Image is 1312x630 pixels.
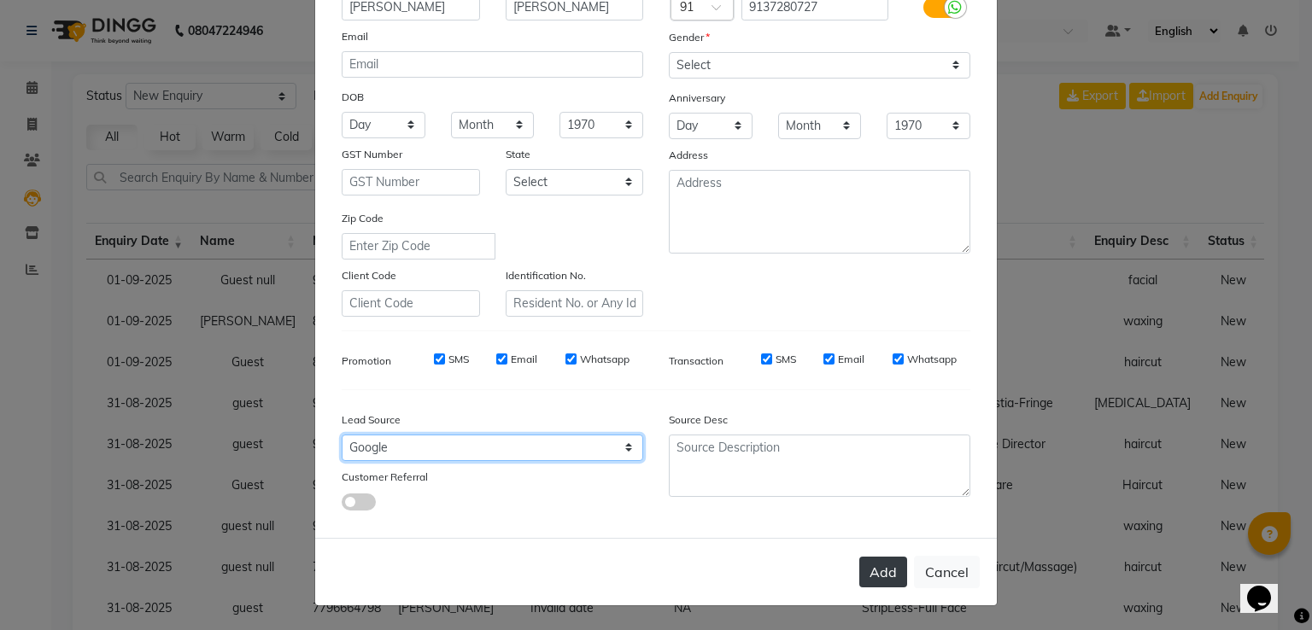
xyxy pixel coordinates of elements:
label: Email [342,29,368,44]
label: DOB [342,90,364,105]
label: Client Code [342,268,396,283]
input: GST Number [342,169,480,195]
label: Whatsapp [580,352,630,367]
label: Gender [669,30,710,45]
input: Enter Zip Code [342,233,495,260]
iframe: chat widget [1240,562,1295,613]
label: Customer Referral [342,470,428,485]
button: Cancel [914,556,980,588]
label: Zip Code [342,211,384,226]
button: Add [859,557,907,587]
label: Whatsapp [907,352,957,367]
label: Lead Source [342,412,401,428]
label: SMS [776,352,796,367]
label: Email [838,352,864,367]
label: SMS [448,352,469,367]
label: Address [669,148,708,163]
label: Transaction [669,353,723,369]
label: Promotion [342,353,391,369]
label: GST Number [342,147,402,162]
input: Client Code [342,290,480,317]
label: Anniversary [669,90,725,106]
label: State [506,147,530,162]
label: Email [511,352,537,367]
label: Identification No. [506,268,586,283]
input: Resident No. or Any Id [506,290,644,317]
input: Email [342,51,643,78]
label: Source Desc [669,412,728,428]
